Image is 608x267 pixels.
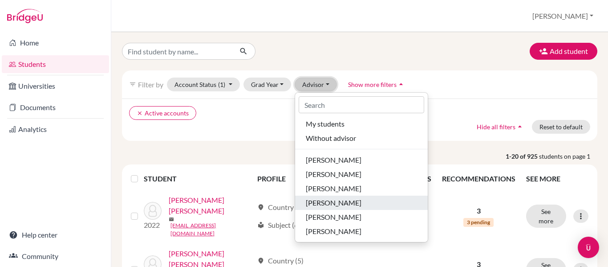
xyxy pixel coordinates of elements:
span: Hide all filters [477,123,515,131]
span: location_on [257,204,264,211]
a: Documents [2,99,109,116]
div: Country (5) [257,202,304,213]
input: Find student by name... [122,43,232,60]
button: Without advisor [295,131,428,145]
span: students on page 1 [539,152,597,161]
span: (1) [218,81,225,88]
span: [PERSON_NAME] [306,226,361,237]
button: [PERSON_NAME] [295,181,428,196]
a: Analytics [2,120,109,138]
div: Country (5) [257,255,304,266]
img: Bridge-U [7,9,43,23]
button: [PERSON_NAME] [295,153,428,167]
div: Advisor [295,92,428,242]
div: Open Intercom Messenger [578,237,599,258]
input: Search [299,96,424,113]
span: Show more filters [348,81,397,88]
span: Without advisor [306,133,356,144]
th: STUDENT [144,168,252,189]
span: Filter by [138,80,163,89]
span: mail [169,217,174,222]
span: [PERSON_NAME] [306,169,361,180]
button: [PERSON_NAME] [295,224,428,238]
a: [PERSON_NAME] [PERSON_NAME] [169,195,253,216]
button: [PERSON_NAME] [295,167,428,181]
button: Show more filtersarrow_drop_up [340,78,413,91]
img: Abadie Burgos, Enzo Emiliano [144,202,162,220]
button: clearActive accounts [129,106,196,120]
th: SEE MORE [521,168,594,189]
a: Universities [2,77,109,95]
i: arrow_drop_up [515,122,524,131]
button: Account Status(1) [167,78,240,91]
button: [PERSON_NAME] [295,210,428,224]
strong: 1-20 of 925 [506,152,539,161]
span: location_on [257,257,264,264]
p: 3 [442,205,515,216]
button: [PERSON_NAME] [528,8,597,25]
th: RECOMMENDATIONS [437,168,521,189]
i: filter_list [129,81,136,88]
span: [PERSON_NAME] [306,183,361,194]
p: 2022 [144,220,162,230]
a: Community [2,247,109,265]
a: Students [2,55,109,73]
span: local_library [257,222,264,229]
button: Add student [530,43,597,60]
i: arrow_drop_up [397,80,405,89]
button: Advisor [295,78,337,91]
button: My students [295,117,428,131]
span: My students [306,119,345,129]
span: 3 pending [463,218,494,227]
span: [PERSON_NAME] [306,155,361,165]
th: PROFILE [252,168,316,189]
button: Hide all filtersarrow_drop_up [469,120,532,134]
button: Reset to default [532,120,590,134]
a: Help center [2,226,109,244]
div: Subject (6) [257,220,300,230]
span: [PERSON_NAME] [306,212,361,222]
i: clear [137,110,143,116]
button: [PERSON_NAME] [295,196,428,210]
button: Grad Year [243,78,292,91]
a: Home [2,34,109,52]
span: [PERSON_NAME] [306,197,361,208]
a: [EMAIL_ADDRESS][DOMAIN_NAME] [170,222,253,238]
button: See more [526,205,566,228]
